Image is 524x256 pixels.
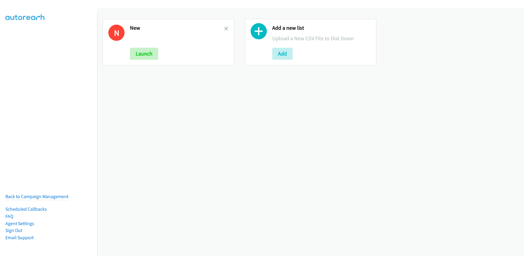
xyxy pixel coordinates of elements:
a: Email Support [5,235,34,240]
a: Sign Out [5,227,22,233]
a: Agent Settings [5,221,34,226]
p: Upload a New CSV File to Dial Down [272,34,371,42]
a: Scheduled Callbacks [5,206,47,212]
a: Back to Campaign Management [5,194,68,199]
h1: N [108,25,125,41]
button: Launch [130,48,158,60]
button: Add [272,48,293,60]
a: FAQ [5,213,13,219]
h2: New [130,25,224,32]
h2: Add a new list [272,25,371,32]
